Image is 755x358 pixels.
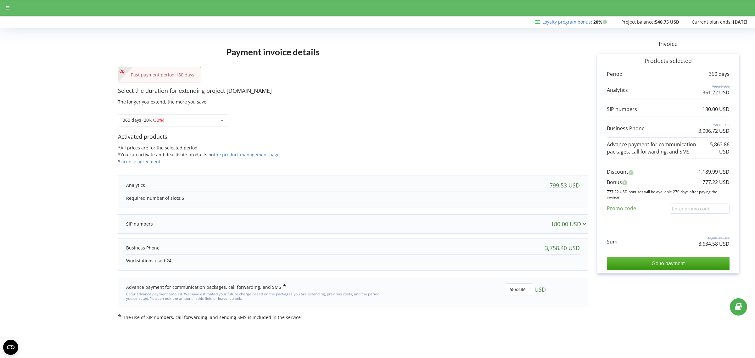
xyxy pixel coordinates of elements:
p: 180.00 USD [702,106,730,113]
span: Current plan ends: [692,19,732,25]
span: 30% [154,117,163,123]
p: 360 days [709,70,730,78]
p: The use of SIP numbers, call forwarding, and sending SMS is included in the service [118,314,588,321]
div: Enter advance payment amount. We have estimated your future charge based on the packages you are ... [126,290,386,301]
p: -1,189.99 USD [697,168,730,176]
span: The longer you extend, the more you save! [118,99,208,105]
span: *All prices are for the selected period. [118,145,199,151]
p: Promo code [607,205,636,212]
p: 5,863.86 USD [710,141,730,155]
p: SIP numbers [126,221,153,227]
p: 8,634.58 USD [698,240,730,248]
span: USD [534,283,546,295]
div: Advance payment for communication packages, call forwarding, and SMS [126,283,286,290]
p: Analytics [607,87,628,94]
p: SIP numbers [607,106,637,113]
p: Activated products [118,133,588,141]
a: License agreement [120,159,160,165]
p: 3,758.40 USD [698,123,730,127]
p: Discount [607,168,628,176]
div: 3,758.40 USD [545,245,580,251]
h1: Payment invoice details [118,37,428,67]
strong: 20% [593,19,609,25]
strong: 540.75 USD [655,19,679,25]
p: Business Phone [126,245,159,251]
p: 361.22 USD [702,89,730,96]
p: Select the duration for extending project [DOMAIN_NAME] [118,87,588,95]
span: : [542,19,592,25]
p: Past payment period 180 days [125,72,194,78]
p: Sum [607,238,618,245]
p: Bonus [607,179,622,186]
p: 799.53 USD [702,84,730,89]
span: 24 [166,258,171,264]
a: the product management page. [214,152,281,158]
p: Required number of slots: [126,195,580,201]
p: Invoice [588,40,748,48]
button: Open CMP widget [3,340,18,355]
div: 180.00 USD [551,221,589,227]
p: 10,601.79 USD [698,236,730,240]
span: *You can activate and deactivate products on [118,152,281,158]
strong: [DATE] [733,19,747,25]
div: 360 days ( / ) [123,118,164,122]
p: Workstations used: [126,258,580,264]
p: Analytics [126,182,145,188]
p: Period [607,70,623,78]
span: Project balance: [621,19,655,25]
p: Products selected [607,57,730,65]
div: 799.53 USD [550,182,580,188]
p: Business Phone [607,125,645,132]
p: 3,006.72 USD [698,127,730,135]
input: Enter promo code [670,204,730,213]
a: Loyalty program bonus [542,19,591,25]
p: 777.22 USD bonuses will be available 270 days after paying the invoice [607,189,730,200]
span: 6 [182,195,184,201]
input: Go to payment [607,257,730,270]
s: 20% [144,117,153,123]
p: Advance payment for communication packages, call forwarding, and SMS [607,141,710,155]
p: 777.22 USD [702,179,730,186]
